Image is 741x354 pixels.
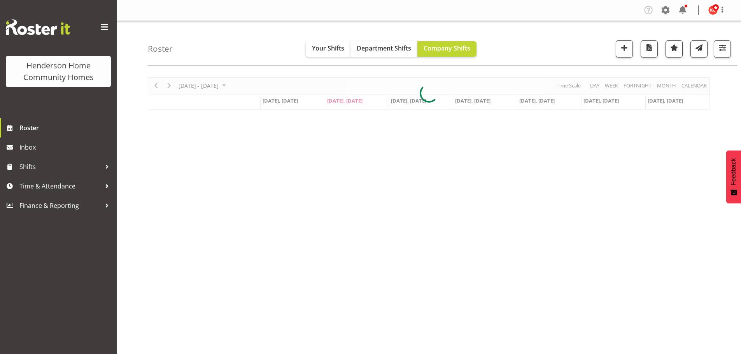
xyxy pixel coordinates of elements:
[19,200,101,211] span: Finance & Reporting
[6,19,70,35] img: Rosterit website logo
[14,60,103,83] div: Henderson Home Community Homes
[148,44,173,53] h4: Roster
[357,44,411,52] span: Department Shifts
[666,40,683,58] button: Highlight an important date within the roster.
[641,40,658,58] button: Download a PDF of the roster according to the set date range.
[730,158,737,185] span: Feedback
[312,44,344,52] span: Your Shifts
[690,40,708,58] button: Send a list of all shifts for the selected filtered period to all rostered employees.
[616,40,633,58] button: Add a new shift
[726,150,741,203] button: Feedback - Show survey
[350,41,417,57] button: Department Shifts
[19,122,113,134] span: Roster
[417,41,476,57] button: Company Shifts
[714,40,731,58] button: Filter Shifts
[708,5,718,15] img: kirsty-crossley8517.jpg
[19,161,101,173] span: Shifts
[19,180,101,192] span: Time & Attendance
[306,41,350,57] button: Your Shifts
[424,44,470,52] span: Company Shifts
[19,141,113,153] span: Inbox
